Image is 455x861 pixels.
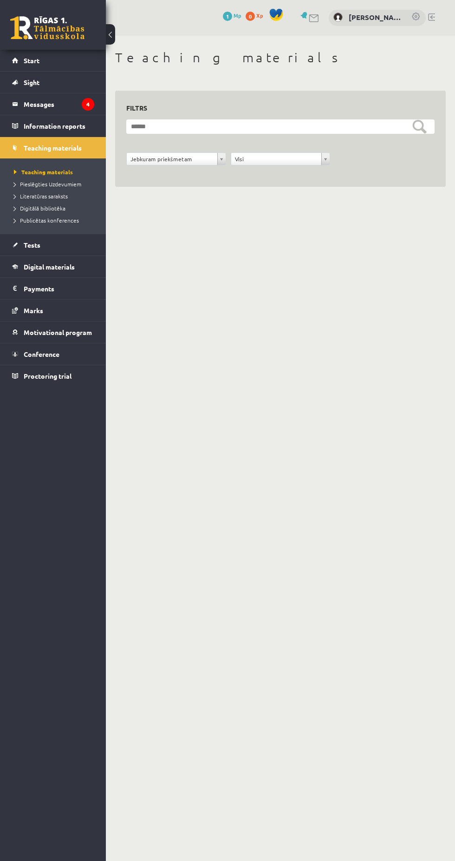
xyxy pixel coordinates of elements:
a: Rīgas 1. Tālmācības vidusskola [10,16,84,39]
span: Pieslēgties Uzdevumiem [14,180,81,188]
span: Sight [24,78,39,86]
a: 1 Mp [223,12,241,19]
h3: Filtrs [126,102,423,114]
span: Digitālā bibliotēka [14,204,65,212]
a: Jebkuram priekšmetam [127,153,226,165]
a: Teaching materials [14,168,97,176]
span: Mp [234,12,241,19]
h1: Teaching materials [115,50,446,66]
a: Tests [12,234,94,256]
span: Teaching materials [24,144,82,152]
span: Literatūras saraksts [14,192,68,200]
span: Motivational program [24,328,92,336]
a: 0 Xp [246,12,267,19]
a: Payments [12,278,94,299]
span: Tests [24,241,40,249]
span: Start [24,56,39,65]
span: Xp [256,12,263,19]
span: 1 [223,12,232,21]
a: Messages4 [12,93,94,115]
font: Payments [24,284,54,293]
font: Information reports [24,122,85,130]
span: Publicētas konferences [14,217,79,224]
span: Digital materials [24,263,75,271]
span: Teaching materials [14,168,73,176]
a: Digitālā bibliotēka [14,204,97,212]
a: Teaching materials [12,137,94,158]
a: Visi [231,153,330,165]
a: Literatūras saraksts [14,192,97,200]
span: Visi [235,153,318,165]
a: Digital materials [12,256,94,277]
span: Jebkuram priekšmetam [130,153,214,165]
a: Proctoring trial [12,365,94,387]
a: Conference [12,343,94,365]
span: Proctoring trial [24,372,71,380]
font: Messages [24,100,54,108]
span: 0 [246,12,255,21]
span: Marks [24,306,43,315]
a: Motivational program [12,322,94,343]
i: 4 [82,98,94,111]
a: Marks [12,300,94,321]
a: Pieslēgties Uzdevumiem [14,180,97,188]
a: Start [12,50,94,71]
a: Information reports [12,115,94,137]
a: [PERSON_NAME] [349,12,402,23]
span: Conference [24,350,59,358]
img: Sofia Tetere [333,13,343,22]
a: Publicētas konferences [14,216,97,224]
a: Sight [12,72,94,93]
